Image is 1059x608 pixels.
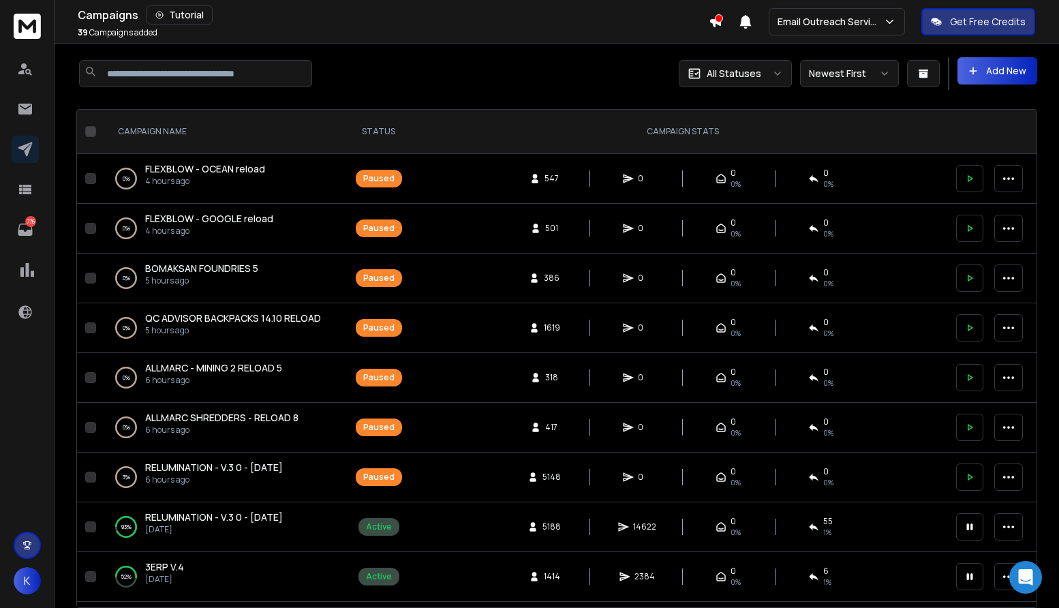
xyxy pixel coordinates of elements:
[544,571,560,582] span: 1414
[102,303,340,353] td: 0%QC ADVISOR BACKPACKS 14.10 RELOAD5 hours ago
[145,511,283,524] a: RELUMINATION - V.3 0 - [DATE]
[102,552,340,602] td: 52%3ERP V.4[DATE]
[145,411,298,424] span: ALLMARC SHREDDERS - RELOAD 8
[366,571,392,582] div: Active
[823,378,833,389] span: 0%
[366,521,392,532] div: Active
[731,466,736,477] span: 0
[800,60,899,87] button: Newest First
[823,267,829,278] span: 0
[145,574,184,585] p: [DATE]
[145,375,282,386] p: 6 hours ago
[363,273,395,284] div: Paused
[638,173,651,184] span: 0
[921,8,1035,35] button: Get Free Credits
[145,425,298,436] p: 6 hours ago
[638,273,651,284] span: 0
[731,516,736,527] span: 0
[340,110,417,154] th: STATUS
[102,453,340,502] td: 3%RELUMINATION - V.3 0 - [DATE]6 hours ago
[544,322,560,333] span: 1619
[123,371,130,384] p: 0 %
[145,311,321,325] a: QC ADVISOR BACKPACKS 14.10 RELOAD
[145,461,283,474] a: RELUMINATION - V.3 0 - [DATE]
[363,372,395,383] div: Paused
[633,521,656,532] span: 14622
[102,502,340,552] td: 93%RELUMINATION - V.3 0 - [DATE][DATE]
[121,570,132,583] p: 52 %
[731,217,736,228] span: 0
[363,322,395,333] div: Paused
[823,427,833,438] span: 0%
[707,67,761,80] p: All Statuses
[731,328,741,339] span: 0%
[78,27,157,38] p: Campaigns added
[823,577,831,588] span: 1 %
[123,321,130,335] p: 0 %
[123,470,130,484] p: 3 %
[731,577,741,588] span: 0%
[102,204,340,254] td: 0%FLEXBLOW - GOOGLE reload4 hours ago
[638,422,651,433] span: 0
[823,466,829,477] span: 0
[145,262,258,275] a: BOMAKSAN FOUNDRIES 5
[123,222,130,235] p: 0 %
[78,5,709,25] div: Campaigns
[145,411,298,425] a: ALLMARC SHREDDERS - RELOAD 8
[12,216,39,243] a: 776
[638,372,651,383] span: 0
[145,275,258,286] p: 5 hours ago
[78,27,88,38] span: 39
[102,154,340,204] td: 0%FLEXBLOW - OCEAN reload4 hours ago
[731,527,741,538] span: 0%
[363,422,395,433] div: Paused
[731,179,741,189] span: 0%
[147,5,213,25] button: Tutorial
[823,566,829,577] span: 6
[823,527,831,538] span: 1 %
[14,567,41,594] button: K
[823,179,833,189] span: 0%
[102,110,340,154] th: CAMPAIGN NAME
[145,212,273,225] span: FLEXBLOW - GOOGLE reload
[823,416,829,427] span: 0
[417,110,948,154] th: CAMPAIGN STATS
[823,228,833,239] span: 0%
[123,172,130,185] p: 0 %
[123,421,130,434] p: 0 %
[1009,561,1042,594] div: Open Intercom Messenger
[545,372,559,383] span: 318
[778,15,883,29] p: Email Outreach Service
[823,328,833,339] span: 0%
[950,15,1026,29] p: Get Free Credits
[145,226,273,237] p: 4 hours ago
[823,168,829,179] span: 0
[145,325,321,336] p: 5 hours ago
[638,223,651,234] span: 0
[145,162,265,176] a: FLEXBLOW - OCEAN reload
[145,361,282,374] span: ALLMARC - MINING 2 RELOAD 5
[145,311,321,324] span: QC ADVISOR BACKPACKS 14.10 RELOAD
[634,571,655,582] span: 2384
[102,353,340,403] td: 0%ALLMARC - MINING 2 RELOAD 56 hours ago
[957,57,1037,85] button: Add New
[731,477,741,488] span: 0%
[145,560,184,574] a: 3ERP V.4
[731,566,736,577] span: 0
[638,322,651,333] span: 0
[545,223,559,234] span: 501
[731,367,736,378] span: 0
[145,560,184,573] span: 3ERP V.4
[545,422,559,433] span: 417
[145,474,283,485] p: 6 hours ago
[823,477,833,488] span: 0%
[823,217,829,228] span: 0
[823,516,833,527] span: 55
[123,271,130,285] p: 0 %
[363,223,395,234] div: Paused
[363,472,395,483] div: Paused
[731,228,741,239] span: 0%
